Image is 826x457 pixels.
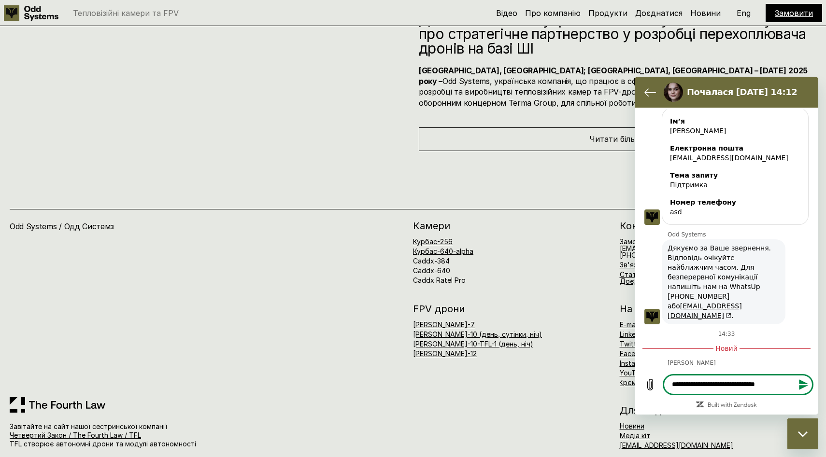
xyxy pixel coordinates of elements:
[413,340,533,348] a: [PERSON_NAME]-10-TFL-1 (день, ніч)
[620,422,644,430] a: Новини
[10,431,141,439] a: Четвертий Закон / The Fourth Law / TFL
[419,66,810,86] strong: 2025 року –
[620,261,705,269] a: Зв'язок через What'sApp
[737,9,751,17] p: Eng
[620,431,650,440] a: Медіа кіт
[413,257,450,265] a: Caddx-384
[589,134,646,144] span: Читати більше
[73,9,179,17] p: Тепловізійні камери та FPV
[419,66,786,75] strong: [GEOGRAPHIC_DATA], [GEOGRAPHIC_DATA]; [GEOGRAPHIC_DATA], [GEOGRAPHIC_DATA] – [DATE]
[10,422,263,449] p: Завітайте на сайт нашої сестринської компанії TFL створює автономні дрони та модулі автономності
[690,8,721,18] a: Новини
[620,330,645,338] a: Linkedin
[413,247,473,255] a: Курбас-640-alpha
[775,8,813,18] a: Замовити
[620,251,679,259] span: [PHONE_NUMBER]
[620,359,651,367] a: Instagram
[787,418,818,449] iframe: Кнопка для запуску вікна повідомлень, 1 непрочитане повідомлення
[620,369,648,377] a: YouTube
[620,304,669,314] h2: На зв’язку
[620,237,652,246] a: Замовити
[620,340,655,348] a: Twitter (X)
[620,221,817,231] h2: Контакт
[620,320,671,329] a: E-mail розсилка
[620,270,742,278] a: Стати інвестором чи благодійником
[10,221,229,232] h4: Odd Systems / Одд Системз
[413,266,450,275] a: Caddx-640
[419,65,816,109] h4: Odd Systems, українська компанія, що працює в сфері оборонних інновацій, і спеціалізується на роз...
[413,221,610,231] h2: Камери
[620,441,733,449] a: [EMAIL_ADDRESS][DOMAIN_NAME]
[620,238,733,259] h6: [EMAIL_ADDRESS][DOMAIN_NAME]
[588,8,627,18] a: Продукти
[413,349,477,358] a: [PERSON_NAME]-12
[413,304,610,314] h2: FPV дрони
[496,8,517,18] a: Відео
[635,77,818,415] iframe: Вікно повідомлень
[620,405,817,415] h2: Для медіа
[419,12,816,55] h2: Данська Terma та українська Odd Systems оголошують про стратегічне партнерство у розробці перехоп...
[620,349,652,358] a: Facebook
[413,237,453,246] a: Курбас-256
[525,8,581,18] a: Про компанію
[635,8,683,18] a: Доєднатися
[413,276,466,284] a: Caddx Ratel Pro
[413,330,542,338] a: [PERSON_NAME]-10 (день, сутінки, ніч)
[620,277,704,285] a: Доєднатися до команди
[413,320,475,329] a: [PERSON_NAME]-7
